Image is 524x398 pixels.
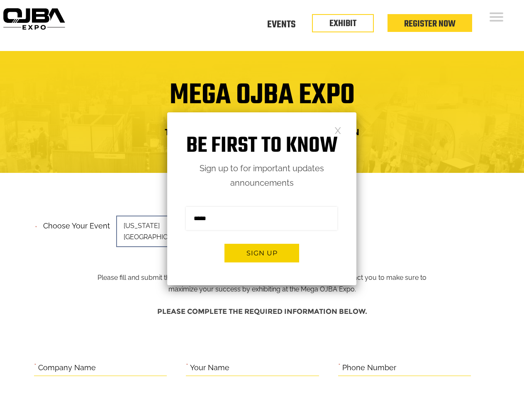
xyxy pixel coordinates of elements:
a: Close [334,126,341,133]
h1: Be first to know [167,133,356,159]
p: Sign up to for important updates announcements [167,161,356,190]
button: Sign up [224,244,299,262]
label: Phone Number [342,362,396,374]
label: Company Name [38,362,96,374]
h1: Mega OJBA Expo [6,84,518,117]
label: Choose your event [38,214,110,233]
h4: Trade Show Exhibit Space Application [6,124,518,140]
p: Please fill and submit the information below and one of our team members will contact you to make... [91,219,433,295]
span: [US_STATE][GEOGRAPHIC_DATA] [116,216,232,247]
a: EXHIBIT [329,17,356,31]
h4: Please complete the required information below. [34,303,490,320]
label: Your Name [190,362,229,374]
a: Register Now [404,17,456,31]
